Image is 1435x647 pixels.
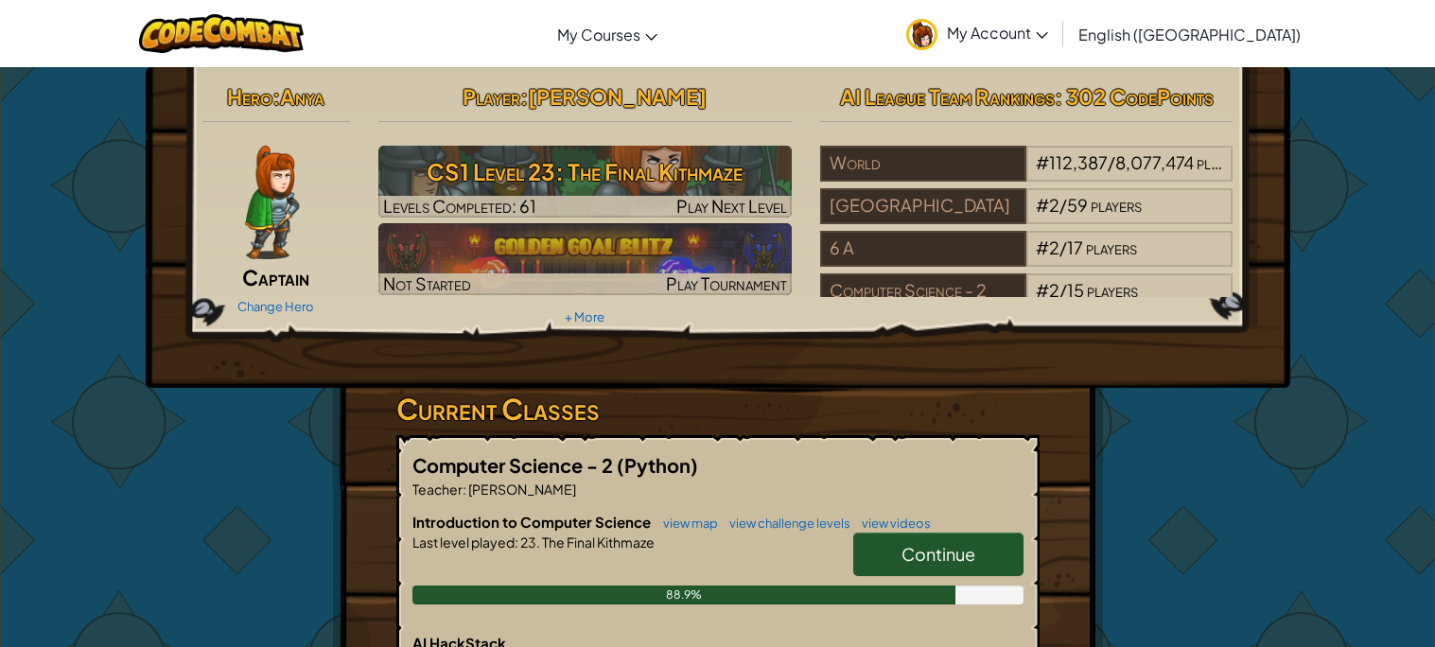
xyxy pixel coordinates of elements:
span: Teacher [412,481,463,498]
span: Player [463,83,520,110]
a: My Account [897,4,1058,63]
span: Continue [901,543,975,565]
span: The Final Kithmaze [540,533,655,551]
span: : [463,481,466,498]
span: : 302 CodePoints [1055,83,1214,110]
span: 2 [1049,279,1059,301]
span: / [1108,151,1115,173]
span: 23. [518,533,540,551]
span: 2 [1049,194,1059,216]
span: / [1059,279,1067,301]
span: 59 [1067,194,1088,216]
div: 88.9% [412,586,955,604]
img: captain-pose.png [245,146,299,259]
span: Computer Science - 2 [412,453,617,477]
a: English ([GEOGRAPHIC_DATA]) [1069,9,1310,60]
a: Play Next Level [378,146,792,218]
div: 6 A [820,231,1026,267]
span: Anya [280,83,324,110]
span: My Account [947,23,1048,43]
img: avatar [906,19,937,50]
span: [PERSON_NAME] [466,481,576,498]
span: / [1059,236,1067,258]
a: Change Hero [237,299,314,314]
span: Introduction to Computer Science [412,513,654,531]
a: World#112,387/8,077,474players [820,164,1234,185]
span: # [1036,279,1049,301]
span: : [272,83,280,110]
div: Computer Science - 2 [820,273,1026,309]
span: players [1087,279,1138,301]
div: [GEOGRAPHIC_DATA] [820,188,1026,224]
span: (Python) [617,453,698,477]
a: Computer Science - 2#2/15players [820,291,1234,313]
span: players [1091,194,1142,216]
span: : [515,533,518,551]
img: CS1 Level 23: The Final Kithmaze [378,146,792,218]
span: AI League Team Rankings [840,83,1055,110]
span: 8,077,474 [1115,151,1194,173]
span: My Courses [557,25,640,44]
span: Hero [227,83,272,110]
a: Not StartedPlay Tournament [378,223,792,295]
span: Play Next Level [676,195,787,217]
span: 17 [1067,236,1083,258]
span: players [1086,236,1137,258]
a: My Courses [548,9,667,60]
a: [GEOGRAPHIC_DATA]#2/59players [820,206,1234,228]
span: players [1197,151,1248,173]
span: 112,387 [1049,151,1108,173]
a: view map [654,516,718,531]
span: Levels Completed: 61 [383,195,536,217]
span: Last level played [412,533,515,551]
a: view challenge levels [720,516,850,531]
img: Golden Goal [378,223,792,295]
a: view videos [852,516,931,531]
span: : [520,83,528,110]
span: English ([GEOGRAPHIC_DATA]) [1078,25,1301,44]
span: 2 [1049,236,1059,258]
span: Not Started [383,272,471,294]
h3: CS1 Level 23: The Final Kithmaze [378,150,792,193]
div: World [820,146,1026,182]
a: + More [565,309,604,324]
a: 6 A#2/17players [820,249,1234,271]
span: / [1059,194,1067,216]
span: # [1036,236,1049,258]
span: Captain [242,264,309,290]
span: 15 [1067,279,1084,301]
h3: Current Classes [396,388,1040,430]
span: # [1036,151,1049,173]
span: # [1036,194,1049,216]
img: CodeCombat logo [139,14,305,53]
span: Play Tournament [666,272,787,294]
span: [PERSON_NAME] [528,83,707,110]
